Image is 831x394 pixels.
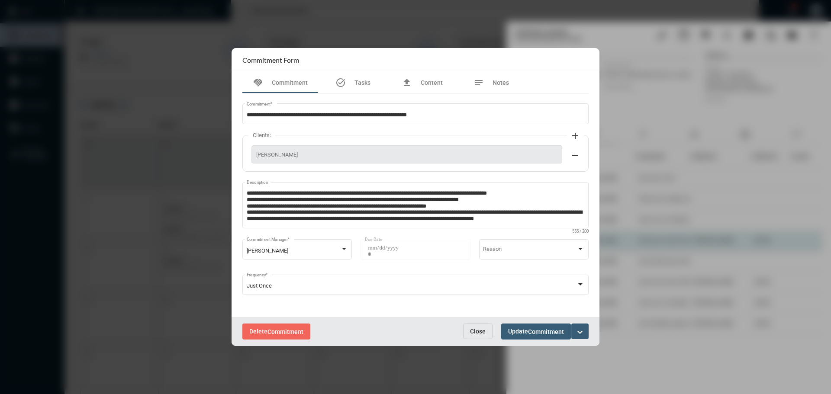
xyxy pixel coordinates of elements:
[508,328,564,335] span: Update
[528,328,564,335] span: Commitment
[570,150,580,160] mat-icon: remove
[470,328,486,335] span: Close
[267,328,303,335] span: Commitment
[575,327,585,337] mat-icon: expand_more
[463,324,493,339] button: Close
[247,247,288,254] span: [PERSON_NAME]
[335,77,346,88] mat-icon: task_alt
[272,79,308,86] span: Commitment
[242,56,299,64] h2: Commitment Form
[501,324,571,340] button: UpdateCommitment
[473,77,484,88] mat-icon: notes
[248,132,275,138] label: Clients:
[421,79,443,86] span: Content
[572,229,589,234] mat-hint: 555 / 200
[242,324,310,340] button: DeleteCommitment
[354,79,370,86] span: Tasks
[249,328,303,335] span: Delete
[253,77,263,88] mat-icon: handshake
[247,282,272,289] span: Just Once
[493,79,509,86] span: Notes
[256,151,557,158] span: [PERSON_NAME]
[402,77,412,88] mat-icon: file_upload
[570,131,580,141] mat-icon: add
